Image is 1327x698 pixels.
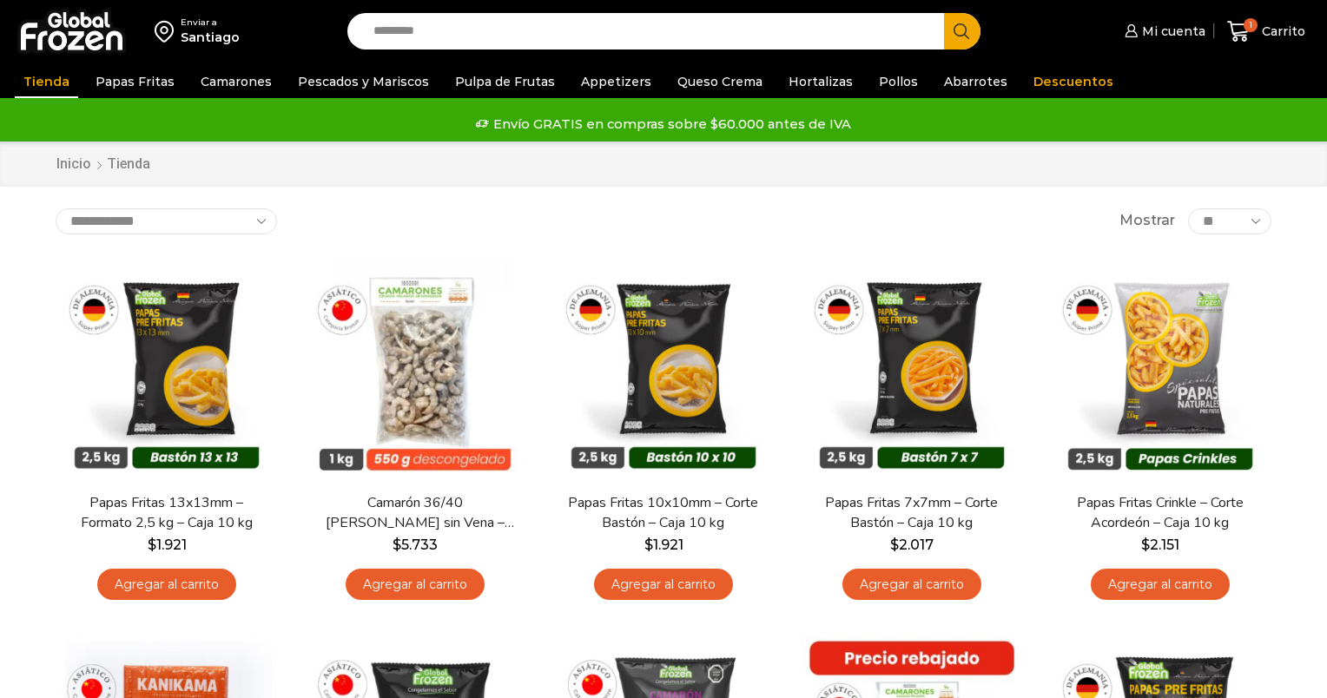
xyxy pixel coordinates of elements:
span: $ [1141,537,1150,553]
a: Pollos [870,65,927,98]
bdi: 2.151 [1141,537,1179,553]
a: Papas Fritas 13x13mm – Formato 2,5 kg – Caja 10 kg [67,493,267,533]
button: Search button [944,13,980,49]
div: Enviar a [181,16,240,29]
bdi: 5.733 [393,537,438,553]
nav: Breadcrumb [56,155,150,174]
a: Agregar al carrito: “Papas Fritas Crinkle - Corte Acordeón - Caja 10 kg” [1091,569,1230,601]
a: Appetizers [572,65,660,98]
img: address-field-icon.svg [155,16,181,46]
a: Descuentos [1025,65,1122,98]
h1: Tienda [107,155,150,172]
a: Agregar al carrito: “Papas Fritas 7x7mm - Corte Bastón - Caja 10 kg” [842,569,981,601]
a: Papas Fritas 7x7mm – Corte Bastón – Caja 10 kg [812,493,1012,533]
a: Pescados y Mariscos [289,65,438,98]
a: Pulpa de Frutas [446,65,564,98]
bdi: 1.921 [148,537,187,553]
a: Camarones [192,65,281,98]
a: Papas Fritas 10x10mm – Corte Bastón – Caja 10 kg [564,493,763,533]
a: 1 Carrito [1223,11,1310,52]
a: Agregar al carrito: “Papas Fritas 13x13mm - Formato 2,5 kg - Caja 10 kg” [97,569,236,601]
a: Queso Crema [669,65,771,98]
a: Papas Fritas [87,65,183,98]
bdi: 1.921 [644,537,683,553]
span: $ [393,537,401,553]
a: Tienda [15,65,78,98]
a: Agregar al carrito: “Camarón 36/40 Crudo Pelado sin Vena - Bronze - Caja 10 kg” [346,569,485,601]
span: $ [890,537,899,553]
span: 1 [1244,18,1258,32]
span: Mostrar [1119,211,1175,231]
span: $ [644,537,653,553]
a: Abarrotes [935,65,1016,98]
a: Agregar al carrito: “Papas Fritas 10x10mm - Corte Bastón - Caja 10 kg” [594,569,733,601]
span: Mi cuenta [1138,23,1205,40]
div: Santiago [181,29,240,46]
select: Pedido de la tienda [56,208,277,234]
a: Papas Fritas Crinkle – Corte Acordeón – Caja 10 kg [1060,493,1260,533]
a: Mi cuenta [1120,14,1205,49]
a: Inicio [56,155,92,174]
a: Hortalizas [780,65,862,98]
a: Camarón 36/40 [PERSON_NAME] sin Vena – Bronze – Caja 10 kg [315,493,515,533]
bdi: 2.017 [890,537,934,553]
span: Carrito [1258,23,1305,40]
span: $ [148,537,156,553]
